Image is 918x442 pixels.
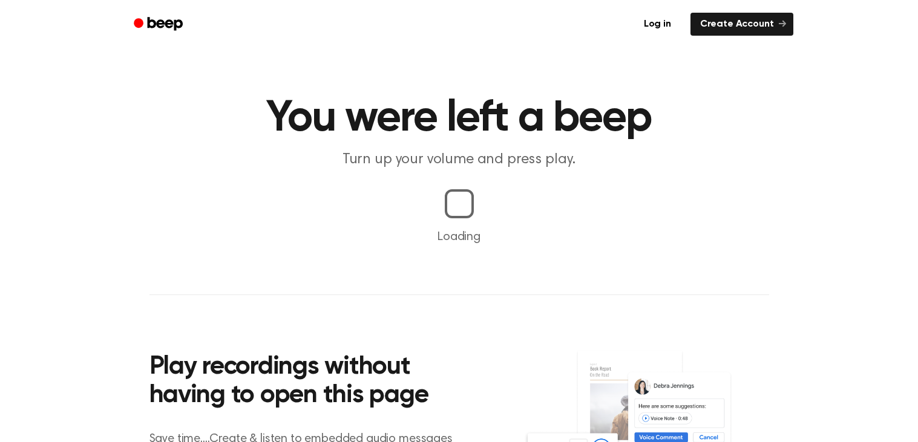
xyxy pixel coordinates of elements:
[15,228,903,246] p: Loading
[149,353,476,411] h2: Play recordings without having to open this page
[690,13,793,36] a: Create Account
[149,97,769,140] h1: You were left a beep
[632,10,683,38] a: Log in
[125,13,194,36] a: Beep
[227,150,692,170] p: Turn up your volume and press play.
